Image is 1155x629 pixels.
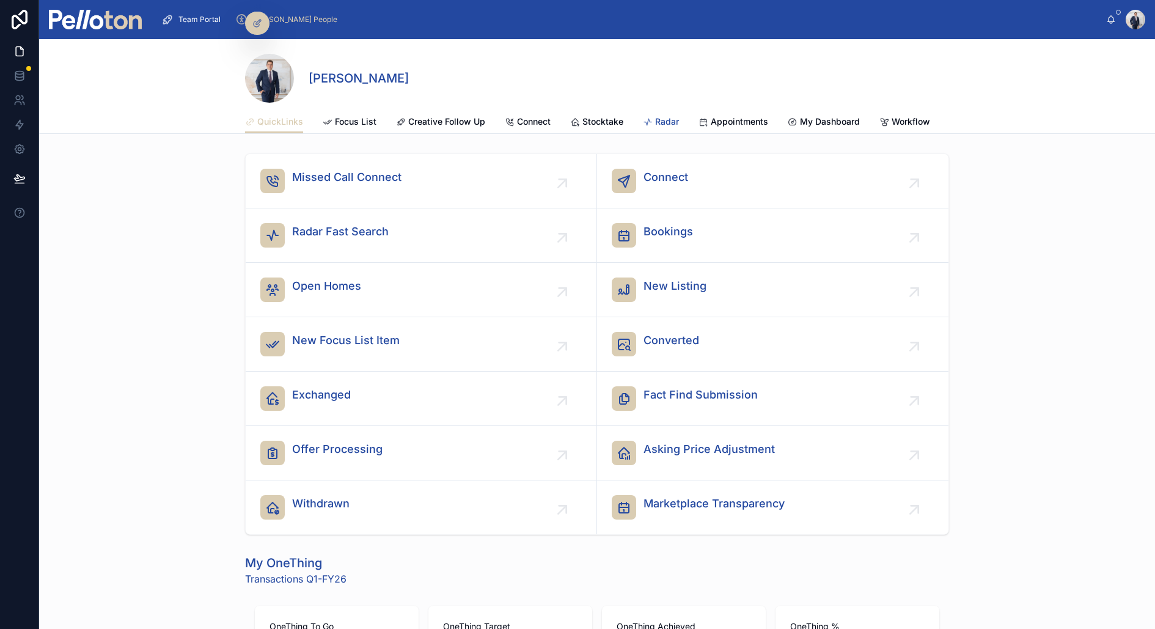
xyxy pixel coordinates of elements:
[698,111,768,135] a: Appointments
[323,111,376,135] a: Focus List
[158,9,229,31] a: Team Portal
[643,111,679,135] a: Radar
[597,480,948,534] a: Marketplace Transparency
[246,372,597,426] a: Exchanged
[257,116,303,128] span: QuickLinks
[597,372,948,426] a: Fact Find Submission
[643,223,693,240] span: Bookings
[292,332,400,349] span: New Focus List Item
[245,111,303,134] a: QuickLinks
[232,9,346,31] a: [PERSON_NAME] People
[246,317,597,372] a: New Focus List Item
[246,154,597,208] a: Missed Call Connect
[292,169,402,186] span: Missed Call Connect
[245,554,346,572] h1: My OneThing
[49,10,142,29] img: App logo
[879,111,930,135] a: Workflow
[178,15,221,24] span: Team Portal
[396,111,485,135] a: Creative Follow Up
[292,441,383,458] span: Offer Processing
[292,223,389,240] span: Radar Fast Search
[788,111,860,135] a: My Dashboard
[570,111,623,135] a: Stocktake
[246,263,597,317] a: Open Homes
[517,116,551,128] span: Connect
[597,208,948,263] a: Bookings
[643,495,785,512] span: Marketplace Transparency
[643,278,706,295] span: New Listing
[597,263,948,317] a: New Listing
[800,116,860,128] span: My Dashboard
[643,332,699,349] span: Converted
[643,169,688,186] span: Connect
[643,386,758,403] span: Fact Find Submission
[246,480,597,534] a: Withdrawn
[246,426,597,480] a: Offer Processing
[711,116,768,128] span: Appointments
[597,426,948,480] a: Asking Price Adjustment
[582,116,623,128] span: Stocktake
[292,278,361,295] span: Open Homes
[643,441,775,458] span: Asking Price Adjustment
[597,317,948,372] a: Converted
[152,6,1106,33] div: scrollable content
[505,111,551,135] a: Connect
[408,116,485,128] span: Creative Follow Up
[309,70,409,87] h1: [PERSON_NAME]
[892,116,930,128] span: Workflow
[245,572,346,586] span: Transactions Q1-FY26
[597,154,948,208] a: Connect
[655,116,679,128] span: Radar
[292,495,350,512] span: Withdrawn
[246,208,597,263] a: Radar Fast Search
[292,386,351,403] span: Exchanged
[335,116,376,128] span: Focus List
[252,15,337,24] span: [PERSON_NAME] People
